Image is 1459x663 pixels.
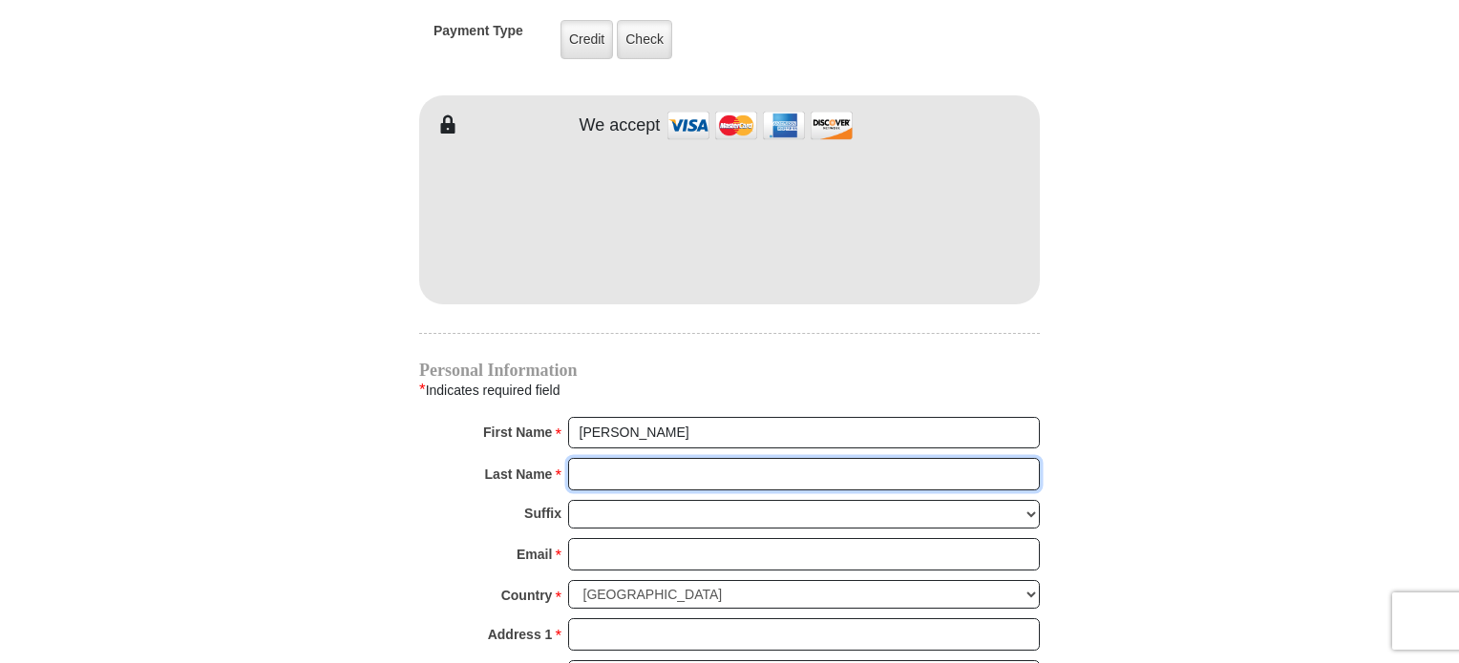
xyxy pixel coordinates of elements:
[524,500,561,527] strong: Suffix
[517,541,552,568] strong: Email
[419,378,1040,403] div: Indicates required field
[665,105,856,146] img: credit cards accepted
[617,20,672,59] label: Check
[501,582,553,609] strong: Country
[560,20,613,59] label: Credit
[433,23,523,49] h5: Payment Type
[580,115,661,136] h4: We accept
[488,621,553,648] strong: Address 1
[419,363,1040,378] h4: Personal Information
[485,461,553,487] strong: Last Name
[483,419,552,445] strong: First Name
